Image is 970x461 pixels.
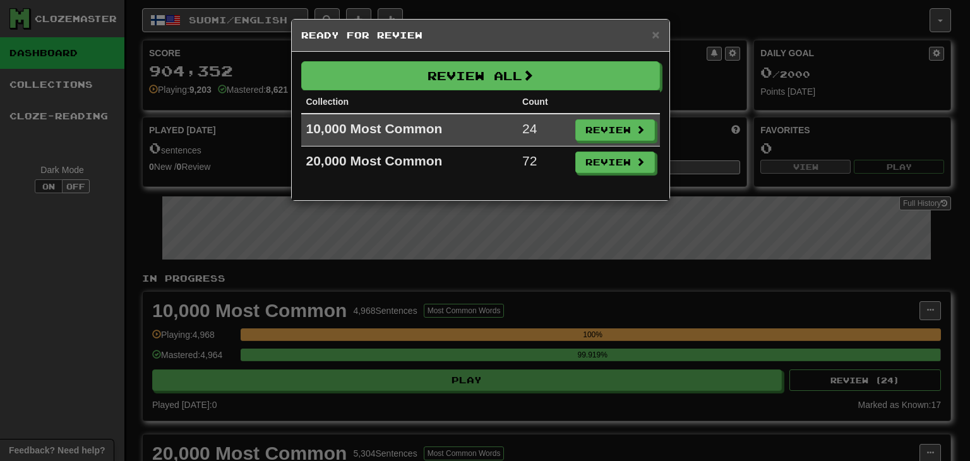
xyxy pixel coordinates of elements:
[517,114,570,147] td: 24
[301,147,518,179] td: 20,000 Most Common
[517,90,570,114] th: Count
[652,28,659,41] button: Close
[301,90,518,114] th: Collection
[301,61,660,90] button: Review All
[575,152,655,173] button: Review
[301,29,660,42] h5: Ready for Review
[517,147,570,179] td: 72
[301,114,518,147] td: 10,000 Most Common
[575,119,655,141] button: Review
[652,27,659,42] span: ×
